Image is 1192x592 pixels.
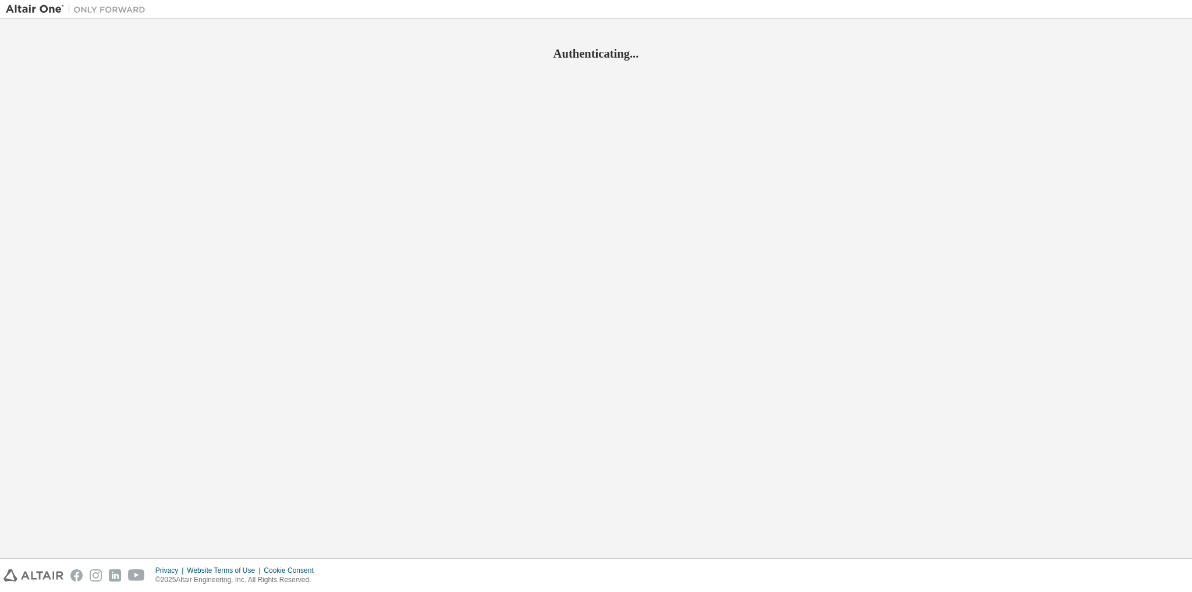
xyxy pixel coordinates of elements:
[109,569,121,582] img: linkedin.svg
[155,566,187,575] div: Privacy
[3,569,63,582] img: altair_logo.svg
[264,566,320,575] div: Cookie Consent
[128,569,145,582] img: youtube.svg
[6,3,151,15] img: Altair One
[187,566,264,575] div: Website Terms of Use
[90,569,102,582] img: instagram.svg
[70,569,83,582] img: facebook.svg
[6,46,1186,61] h2: Authenticating...
[155,575,321,585] p: © 2025 Altair Engineering, Inc. All Rights Reserved.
